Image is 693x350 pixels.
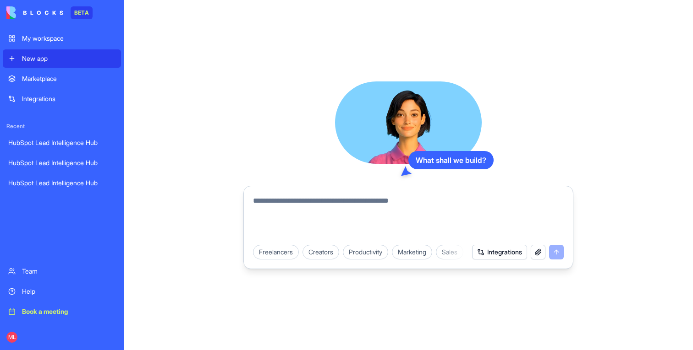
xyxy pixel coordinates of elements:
a: BETA [6,6,93,19]
div: Creators [302,245,339,259]
div: Productivity [343,245,388,259]
a: Help [3,282,121,301]
div: What shall we build? [408,151,494,169]
div: Marketplace [22,74,115,83]
div: Team [22,267,115,276]
div: My workspace [22,34,115,43]
a: HubSpot Lead Intelligence Hub [3,134,121,152]
div: BETA [71,6,93,19]
div: Freelancers [253,245,299,259]
a: HubSpot Lead Intelligence Hub [3,154,121,172]
div: Help [22,287,115,296]
div: New app [22,54,115,63]
div: Marketing [392,245,432,259]
a: New app [3,49,121,68]
div: Integrations [22,94,115,103]
a: Marketplace [3,70,121,88]
img: logo [6,6,63,19]
button: Integrations [472,245,527,259]
div: HubSpot Lead Intelligence Hub [8,178,115,188]
a: HubSpot Lead Intelligence Hub [3,174,121,192]
span: Recent [3,123,121,130]
div: Sales [436,245,463,259]
a: Integrations [3,90,121,108]
div: HubSpot Lead Intelligence Hub [8,158,115,167]
div: Book a meeting [22,307,115,316]
span: ML [6,332,17,343]
a: Book a meeting [3,302,121,321]
a: Team [3,262,121,280]
div: HubSpot Lead Intelligence Hub [8,138,115,147]
a: My workspace [3,29,121,48]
